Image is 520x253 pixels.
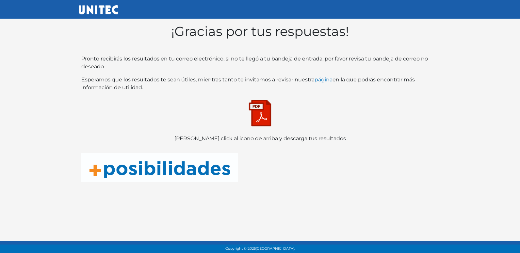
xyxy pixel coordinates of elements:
[81,24,439,39] h1: ¡Gracias por tus respuestas!
[244,97,276,129] img: Descarga tus resultados
[81,76,439,92] p: Esperamos que los resultados te sean útiles, mientras tanto te invitamos a revisar nuestra en la ...
[81,153,238,182] img: posibilidades naranja
[81,55,439,71] p: , si no te llegó a tu bandeja de entrada, por favor revisa tu bandeja de correo no deseado.
[81,56,223,62] bold: Pronto recibirás los resultados en tu correo electrónico
[79,5,118,14] img: UNITEC
[256,246,295,251] span: [GEOGRAPHIC_DATA].
[81,135,439,143] p: [PERSON_NAME] click al icono de arriba y descarga tus resultados
[315,76,333,83] a: página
